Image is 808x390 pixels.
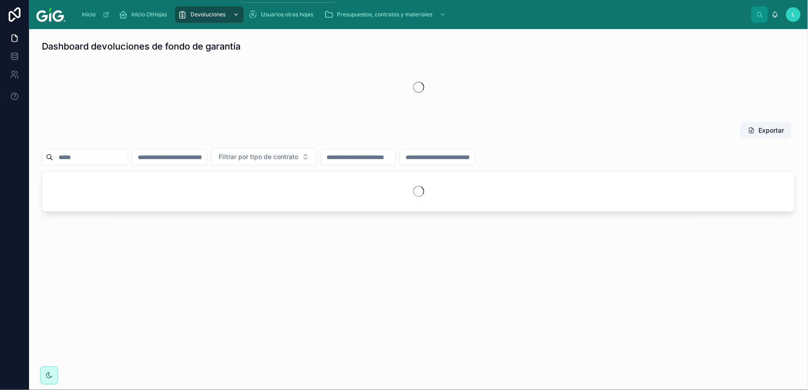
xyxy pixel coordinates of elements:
span: Devoluciones [191,11,226,18]
h1: Dashboard devoluciones de fondo de garantía [42,40,241,53]
span: Presupuestos, contratos y materiales [337,11,432,18]
button: Select Button [211,148,317,165]
a: Inicio OtHojas [116,6,173,23]
span: Usuarios otras hojas [261,11,313,18]
a: Usuarios otras hojas [246,6,320,23]
a: Inicio [77,6,114,23]
a: Devoluciones [175,6,244,23]
button: Exportar [741,122,792,139]
img: App logo [36,7,65,22]
span: L [792,11,795,18]
span: Filtrar por tipo de contrato [219,152,298,161]
span: Inicio OtHojas [131,11,167,18]
div: scrollable content [73,5,752,25]
a: Presupuestos, contratos y materiales [321,6,451,23]
span: Inicio [82,11,95,18]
